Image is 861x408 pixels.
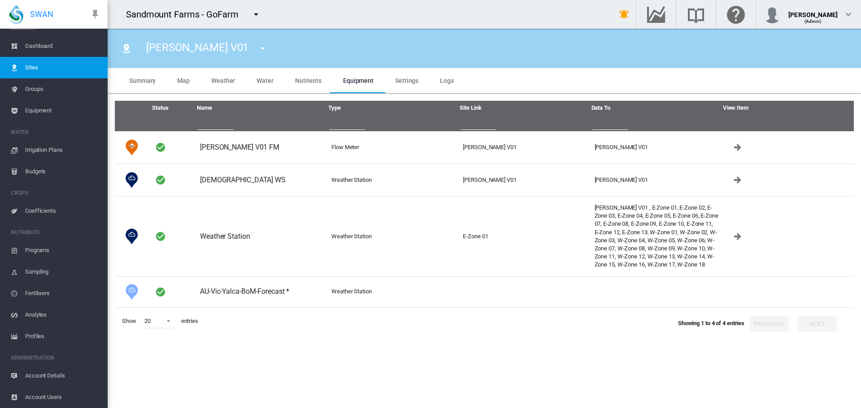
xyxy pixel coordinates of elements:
[615,5,633,23] button: icon-bell-ring
[732,175,743,185] md-icon: icon-arrow-right-bold
[25,35,100,57] span: Dashboard
[328,276,459,308] td: Weather Station
[25,283,100,304] span: Fertilisers
[460,104,481,111] a: Site Link
[257,77,274,84] span: Water
[729,171,747,189] button: Click to go to equipment 40820
[459,163,591,196] td: [PERSON_NAME] V01
[121,43,132,54] md-icon: icon-map-marker-radius
[591,163,722,196] td: [PERSON_NAME] V01
[25,387,100,408] span: Account Users
[804,19,822,24] span: (Admin)
[25,139,100,161] span: Irrigation Plans
[118,314,140,329] span: Show
[645,9,667,20] md-icon: Go to the Data Hub
[591,104,722,112] div: Data To
[25,78,100,100] span: Groups
[843,9,854,20] md-icon: icon-chevron-down
[152,104,168,111] a: Status
[763,5,781,23] img: profile.jpg
[395,77,418,84] span: Settings
[178,314,202,329] span: entries
[211,77,235,84] span: Weather
[459,131,591,163] td: [PERSON_NAME] V01
[295,77,322,84] span: Nutrients
[247,5,265,23] button: icon-menu-down
[732,142,743,153] md-icon: icon-arrow-right-bold
[25,365,100,387] span: Account Details
[196,196,328,276] td: Weather Station
[797,316,837,332] button: Next
[25,240,100,261] span: Programs
[11,186,100,200] span: CROPS
[25,261,100,283] span: Sampling
[11,351,100,365] span: ADMINISTRATION
[25,200,100,222] span: Coefficients
[196,163,328,196] td: [DEMOGRAPHIC_DATA] WS
[144,318,151,324] div: 20
[11,225,100,240] span: NUTRIENTS
[732,231,743,242] md-icon: icon-arrow-right-bold
[749,316,789,332] button: Previous
[254,39,272,57] button: icon-menu-down
[591,196,722,276] td: [PERSON_NAME] V01 , E-Zone 01, E-Zone 02, E-Zone 03, E-Zone 04, E-Zone 05, E-Zone 06, E-Zone 07, ...
[129,77,156,84] span: Summary
[25,57,100,78] span: Sites
[328,196,459,276] td: Weather Station
[177,77,190,84] span: Map
[729,138,747,156] button: Click to go to equipment 40810
[117,39,135,57] button: Click to go to list of Sites
[459,196,591,276] td: E-Zone 01
[146,41,248,54] span: [PERSON_NAME] V01
[619,9,630,20] md-icon: icon-bell-ring
[591,131,722,163] td: [PERSON_NAME] V01
[343,77,374,84] span: Equipment
[30,9,53,20] span: SWAN
[90,9,100,20] md-icon: icon-pin
[729,228,747,245] button: Click to go to equipment 26150
[725,9,747,20] md-icon: Click here for help
[126,8,247,21] div: Sandmount Farms - GoFarm
[678,320,744,326] span: Showing 1 to 4 of 4 entries
[440,77,454,84] span: Logs
[251,9,261,20] md-icon: icon-menu-down
[196,131,328,163] td: [PERSON_NAME] V01 FM
[328,104,341,111] a: Type
[685,9,707,20] md-icon: Search the knowledge base
[11,125,100,139] span: WATER
[25,326,100,347] span: Profiles
[328,131,459,163] td: Flow Meter
[25,304,100,326] span: Analytes
[196,276,328,308] td: AU-Vic-Yalca-BoM-Forecast *
[25,161,100,182] span: Budgets
[788,7,838,16] div: [PERSON_NAME]
[257,43,268,54] md-icon: icon-menu-down
[197,104,212,111] a: Name
[723,104,748,111] a: View Item
[25,100,100,121] span: Equipment
[9,5,23,24] img: SWAN-Landscape-Logo-Colour-drop.png
[328,163,459,196] td: Weather Station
